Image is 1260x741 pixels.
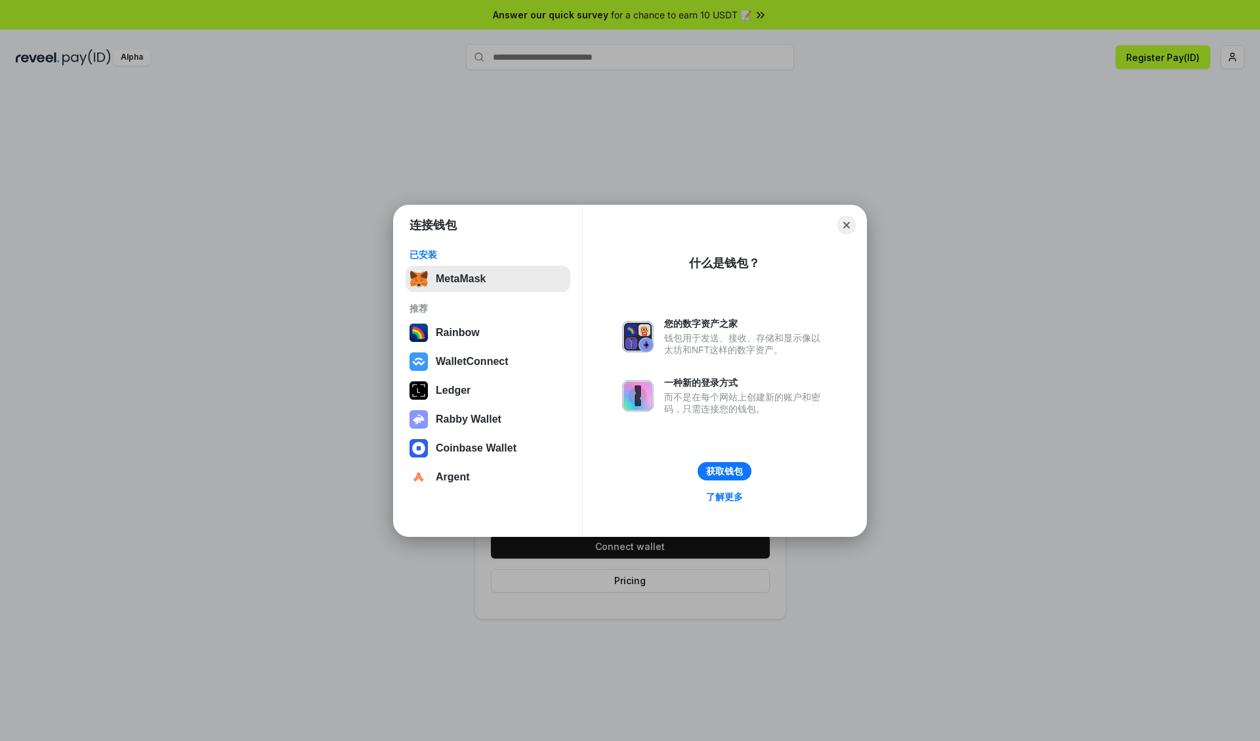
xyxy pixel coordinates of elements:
[409,352,428,371] img: svg+xml,%3Csvg%20width%3D%2228%22%20height%3D%2228%22%20viewBox%3D%220%200%2028%2028%22%20fill%3D...
[664,332,827,356] div: 钱包用于发送、接收、存储和显示像以太坊和NFT这样的数字资产。
[406,320,570,346] button: Rainbow
[409,439,428,457] img: svg+xml,%3Csvg%20width%3D%2228%22%20height%3D%2228%22%20viewBox%3D%220%200%2028%2028%22%20fill%3D...
[409,324,428,342] img: svg+xml,%3Csvg%20width%3D%22120%22%20height%3D%22120%22%20viewBox%3D%220%200%20120%20120%22%20fil...
[406,406,570,433] button: Rabby Wallet
[406,266,570,292] button: MetaMask
[409,468,428,486] img: svg+xml,%3Csvg%20width%3D%2228%22%20height%3D%2228%22%20viewBox%3D%220%200%2028%2028%22%20fill%3D...
[409,249,566,261] div: 已安装
[664,377,827,389] div: 一种新的登录方式
[689,255,760,271] div: 什么是钱包？
[436,273,486,285] div: MetaMask
[409,381,428,400] img: svg+xml,%3Csvg%20xmlns%3D%22http%3A%2F%2Fwww.w3.org%2F2000%2Fsvg%22%20width%3D%2228%22%20height%3...
[622,321,654,352] img: svg+xml,%3Csvg%20xmlns%3D%22http%3A%2F%2Fwww.w3.org%2F2000%2Fsvg%22%20fill%3D%22none%22%20viewBox...
[698,462,751,480] button: 获取钱包
[436,413,501,425] div: Rabby Wallet
[436,385,471,396] div: Ledger
[436,356,509,368] div: WalletConnect
[706,491,743,503] div: 了解更多
[406,435,570,461] button: Coinbase Wallet
[409,270,428,288] img: svg+xml,%3Csvg%20fill%3D%22none%22%20height%3D%2233%22%20viewBox%3D%220%200%2035%2033%22%20width%...
[664,391,827,415] div: 而不是在每个网站上创建新的账户和密码，只需连接您的钱包。
[406,349,570,375] button: WalletConnect
[664,318,827,329] div: 您的数字资产之家
[837,216,856,234] button: Close
[409,217,457,233] h1: 连接钱包
[436,327,480,339] div: Rainbow
[409,303,566,314] div: 推荐
[406,377,570,404] button: Ledger
[698,488,751,505] a: 了解更多
[706,465,743,477] div: 获取钱包
[622,380,654,412] img: svg+xml,%3Csvg%20xmlns%3D%22http%3A%2F%2Fwww.w3.org%2F2000%2Fsvg%22%20fill%3D%22none%22%20viewBox...
[436,442,516,454] div: Coinbase Wallet
[409,410,428,429] img: svg+xml,%3Csvg%20xmlns%3D%22http%3A%2F%2Fwww.w3.org%2F2000%2Fsvg%22%20fill%3D%22none%22%20viewBox...
[406,464,570,490] button: Argent
[436,471,470,483] div: Argent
